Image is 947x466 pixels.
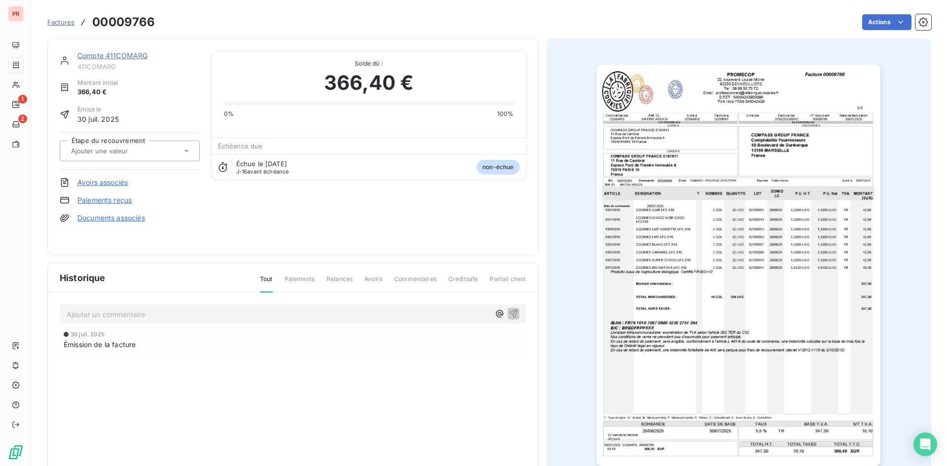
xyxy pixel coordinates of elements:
[913,432,937,456] div: Open Intercom Messenger
[8,116,23,132] a: 2
[260,275,273,292] span: Tout
[236,160,287,168] span: Échue le [DATE]
[64,339,136,350] span: Émission de la facture
[364,275,382,291] span: Avoirs
[285,275,315,291] span: Paiements
[862,14,911,30] button: Actions
[18,114,27,123] span: 2
[236,169,289,175] span: avant échéance
[77,63,200,71] span: 411COMARG
[60,271,106,285] span: Historique
[324,68,413,98] span: 366,40 €
[8,6,24,22] div: PR
[71,331,105,337] span: 30 juil. 2025
[490,275,526,291] span: Portail client
[77,213,145,223] a: Documents associés
[448,275,478,291] span: Creditsafe
[218,142,263,150] span: Échéance due
[70,146,169,155] input: Ajouter une valeur
[77,51,147,60] a: Compte 411COMARG
[77,87,118,97] span: 366,40 €
[47,18,74,26] span: Factures
[77,195,132,205] a: Paiements reçus
[224,59,514,68] span: Solde dû :
[224,109,234,118] span: 0%
[77,105,119,114] span: Émise le
[18,95,27,104] span: 1
[476,160,519,175] span: non-échue
[77,78,118,87] span: Montant initial
[47,17,74,27] a: Factures
[597,65,880,466] img: invoice_thumbnail
[8,97,23,112] a: 1
[77,114,119,124] span: 30 juil. 2025
[92,13,155,31] h3: 00009766
[77,178,128,187] a: Avoirs associés
[497,109,514,118] span: 100%
[236,168,248,175] span: J-16
[8,444,24,460] img: Logo LeanPay
[394,275,437,291] span: Commentaires
[327,275,353,291] span: Relances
